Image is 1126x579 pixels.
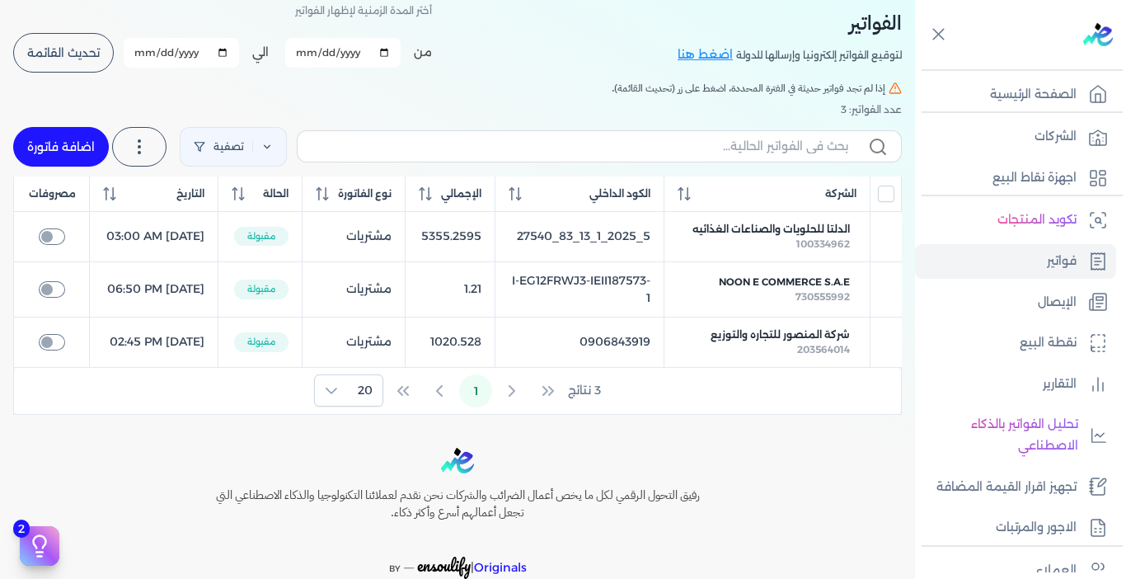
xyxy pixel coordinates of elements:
button: تحديث القائمة [13,33,114,73]
p: الإيصال [1038,292,1077,313]
a: الاجور والمرتبات [915,511,1116,545]
a: الإيصال [915,285,1116,320]
span: الشركة [825,186,856,201]
span: الكود الداخلي [589,186,650,201]
input: بحث في الفواتير الحالية... [311,138,848,155]
p: الصفحة الرئيسية [990,84,1077,106]
span: إذا لم تجد فواتير حديثة في الفترة المحددة، اضغط على زر (تحديث القائمة). [612,81,885,96]
h2: الفواتير [678,8,902,38]
img: logo [1083,23,1113,46]
p: تكويد المنتجات [997,209,1077,231]
a: تجهيز اقرار القيمة المضافة [915,470,1116,505]
span: Noon E Commerce S.A.E [719,275,850,289]
span: 203564014 [797,343,850,355]
span: 3 نتائج [568,382,601,399]
a: نقطة البيع [915,326,1116,360]
span: الدلتا للحلويات والصناعات الغذائيه [692,222,850,237]
span: BY [389,563,401,574]
a: اجهزة نقاط البيع [915,161,1116,195]
button: Page 1 [459,374,492,407]
p: فواتير [1047,251,1077,272]
p: تحليل الفواتير بالذكاء الاصطناعي [923,414,1078,456]
span: نوع الفاتورة [338,186,392,201]
span: الحالة [263,186,289,201]
p: نقطة البيع [1020,332,1077,354]
a: فواتير [915,244,1116,279]
p: لتوقيع الفواتير إلكترونيا وإرسالها للدولة [736,45,902,66]
a: اضافة فاتورة [13,127,109,167]
span: 2 [13,520,30,538]
a: تحليل الفواتير بالذكاء الاصطناعي [915,407,1116,463]
span: ensoulify [417,553,471,578]
sup: __ [404,558,414,569]
span: Rows per page [348,375,382,406]
span: Originals [474,560,527,575]
a: تصفية [180,127,287,167]
p: تجهيز اقرار القيمة المضافة [936,477,1077,498]
h6: رفيق التحول الرقمي لكل ما يخص أعمال الضرائب والشركات نحن نقدم لعملائنا التكنولوجيا والذكاء الاصطن... [181,487,734,522]
span: الإجمالي [441,186,481,201]
span: تحديث القائمة [27,47,100,59]
a: تكويد المنتجات [915,203,1116,238]
p: اجهزة نقاط البيع [992,167,1077,189]
p: الشركات [1035,126,1077,148]
button: 2 [20,526,59,566]
a: الصفحة الرئيسية [915,78,1116,112]
div: عدد الفواتير: 3 [13,102,902,117]
a: اضغط هنا [678,46,736,64]
label: من [414,44,432,61]
a: الشركات [915,120,1116,154]
span: 100334962 [796,238,850,250]
a: التقارير [915,367,1116,402]
span: شركة المنصور للتجاره والتوزيع [711,327,850,342]
img: logo [441,448,474,473]
label: الي [252,44,269,61]
p: التقارير [1043,374,1077,395]
span: مصروفات [29,186,76,201]
p: الاجور والمرتبات [996,517,1077,539]
span: التاريخ [176,186,204,201]
span: 730555992 [795,290,850,303]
